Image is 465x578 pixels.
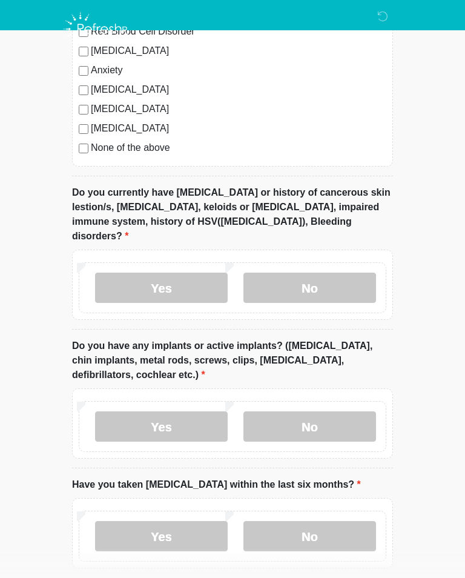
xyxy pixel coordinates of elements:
label: [MEDICAL_DATA] [91,102,386,116]
label: Anxiety [91,63,386,78]
input: [MEDICAL_DATA] [79,105,88,115]
input: Anxiety [79,66,88,76]
label: Do you currently have [MEDICAL_DATA] or history of cancerous skin lestion/s, [MEDICAL_DATA], kelo... [72,185,393,244]
input: [MEDICAL_DATA] [79,85,88,95]
label: None of the above [91,141,386,155]
label: Do you have any implants or active implants? ([MEDICAL_DATA], chin implants, metal rods, screws, ... [72,339,393,382]
input: None of the above [79,144,88,153]
input: [MEDICAL_DATA] [79,124,88,134]
label: Have you taken [MEDICAL_DATA] within the last six months? [72,477,361,492]
label: No [243,273,376,303]
label: Yes [95,521,228,551]
label: No [243,411,376,442]
label: No [243,521,376,551]
label: [MEDICAL_DATA] [91,121,386,136]
img: Refresh RX Logo [60,9,133,49]
label: Yes [95,273,228,303]
label: Yes [95,411,228,442]
label: [MEDICAL_DATA] [91,82,386,97]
